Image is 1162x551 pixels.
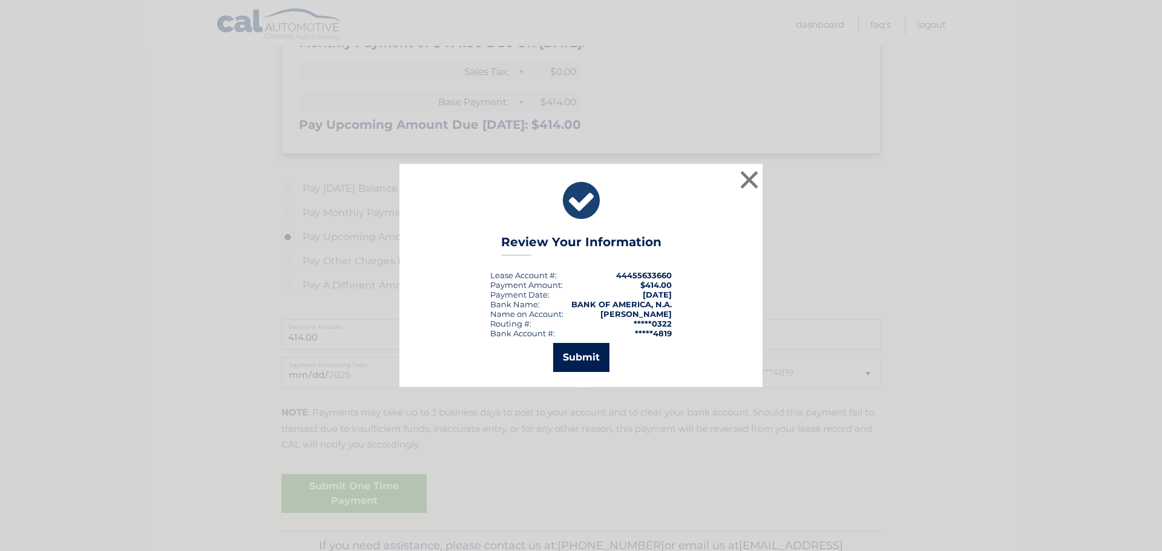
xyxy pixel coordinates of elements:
[501,235,661,256] h3: Review Your Information
[490,299,540,309] div: Bank Name:
[490,319,531,328] div: Routing #:
[490,280,563,290] div: Payment Amount:
[490,309,563,319] div: Name on Account:
[490,328,555,338] div: Bank Account #:
[737,168,761,192] button: ×
[490,290,550,299] div: :
[571,299,672,309] strong: BANK OF AMERICA, N.A.
[640,280,672,290] span: $414.00
[643,290,672,299] span: [DATE]
[553,343,609,372] button: Submit
[490,270,557,280] div: Lease Account #:
[616,270,672,280] strong: 44455633660
[600,309,672,319] strong: [PERSON_NAME]
[490,290,548,299] span: Payment Date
